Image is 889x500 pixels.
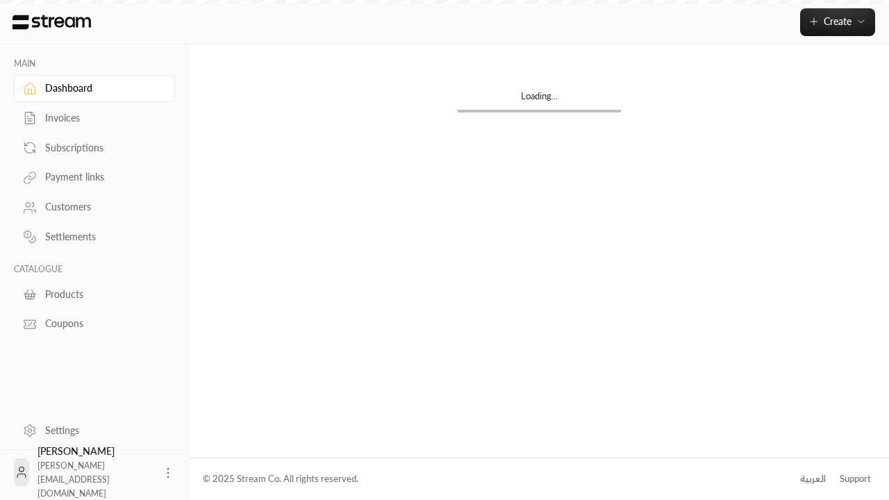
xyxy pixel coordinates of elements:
[14,224,175,251] a: Settlements
[458,90,621,110] div: Loading...
[14,310,175,337] a: Coupons
[14,58,175,69] p: MAIN
[14,264,175,275] p: CATALOGUE
[45,200,158,214] div: Customers
[14,134,175,161] a: Subscriptions
[45,424,158,437] div: Settings
[45,230,158,244] div: Settlements
[14,417,175,444] a: Settings
[14,281,175,308] a: Products
[45,141,158,155] div: Subscriptions
[14,194,175,221] a: Customers
[14,105,175,132] a: Invoices
[835,467,875,492] a: Support
[14,75,175,102] a: Dashboard
[45,317,158,331] div: Coupons
[800,472,826,486] div: العربية
[11,15,92,30] img: Logo
[14,164,175,191] a: Payment links
[824,15,851,27] span: Create
[203,472,358,486] div: © 2025 Stream Co. All rights reserved.
[800,8,875,36] button: Create
[38,460,110,499] span: [PERSON_NAME][EMAIL_ADDRESS][DOMAIN_NAME]
[45,170,158,184] div: Payment links
[45,287,158,301] div: Products
[45,81,158,95] div: Dashboard
[38,444,153,500] div: [PERSON_NAME]
[45,111,158,125] div: Invoices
